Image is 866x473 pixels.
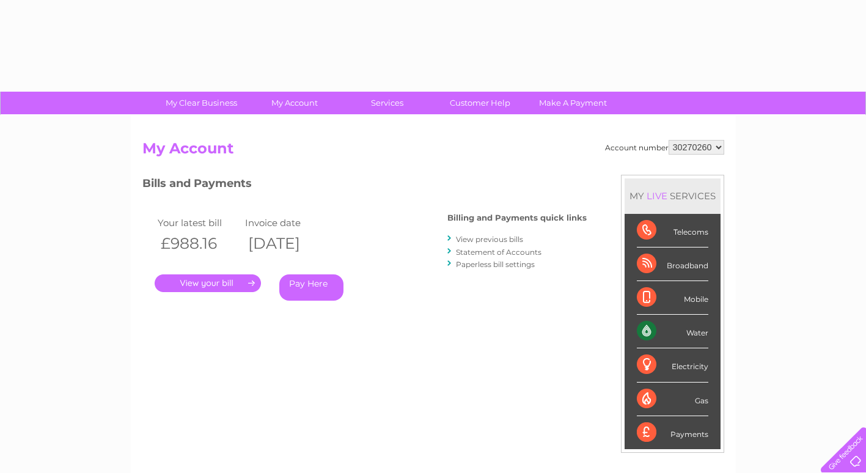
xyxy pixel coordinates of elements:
h3: Bills and Payments [142,175,587,196]
div: Electricity [637,348,708,382]
a: My Account [244,92,345,114]
th: [DATE] [242,231,330,256]
td: Your latest bill [155,215,243,231]
div: Gas [637,383,708,416]
a: Paperless bill settings [456,260,535,269]
a: View previous bills [456,235,523,244]
div: LIVE [644,190,670,202]
a: Make A Payment [523,92,623,114]
a: Statement of Accounts [456,248,541,257]
td: Invoice date [242,215,330,231]
a: Customer Help [430,92,530,114]
div: Water [637,315,708,348]
div: Account number [605,140,724,155]
div: Broadband [637,248,708,281]
div: Mobile [637,281,708,315]
h4: Billing and Payments quick links [447,213,587,222]
th: £988.16 [155,231,243,256]
a: My Clear Business [151,92,252,114]
a: Services [337,92,438,114]
div: Payments [637,416,708,449]
a: . [155,274,261,292]
a: Pay Here [279,274,343,301]
div: Telecoms [637,214,708,248]
h2: My Account [142,140,724,163]
div: MY SERVICES [625,178,721,213]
